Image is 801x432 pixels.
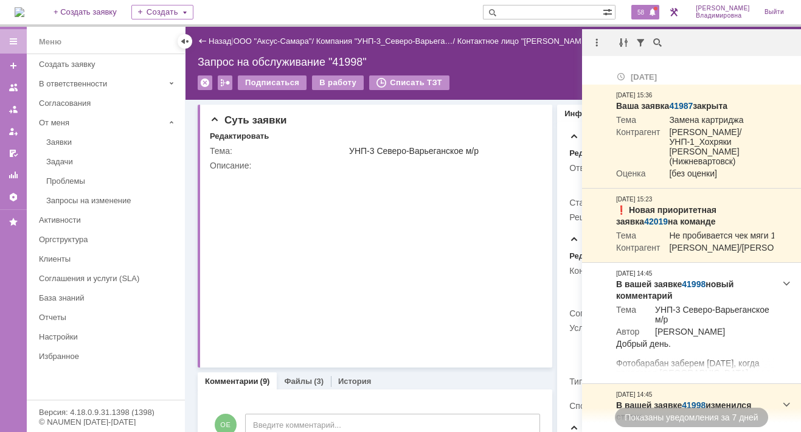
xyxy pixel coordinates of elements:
[34,327,182,346] a: Настройки
[34,94,182,113] a: Согласования
[39,332,178,341] div: Настройки
[39,60,178,69] div: Создать заявку
[646,305,774,327] td: УНП-3 Северо-Варьеганское м/р
[210,161,539,170] div: Описание:
[660,169,774,181] td: [без оценки]
[34,55,182,74] a: Создать заявку
[218,75,232,90] div: Работа с массовостью
[569,251,628,261] div: Редактировать
[178,34,192,49] div: Скрыть меню
[34,230,182,249] a: Оргструктура
[39,313,178,322] div: Отчеты
[616,400,751,421] strong: В вашей заявке изменился статус
[15,7,24,17] img: logo
[660,115,774,127] td: Замена картриджа
[39,293,178,302] div: База знаний
[39,35,61,49] div: Меню
[131,5,193,19] div: Создать
[39,408,173,416] div: Версия: 4.18.0.9.31.1398 (1398)
[696,5,750,12] span: [PERSON_NAME]
[316,37,453,46] a: Компания "УНП-3_Северо-Варьега…
[669,101,693,111] a: 41987
[4,187,23,207] a: Настройки
[4,56,23,75] a: Создать заявку
[314,377,324,386] div: (3)
[616,390,652,400] div: [DATE] 14:45
[615,408,768,427] div: Показаны уведомления за 7 дней
[39,235,178,244] div: Оргструктура
[209,37,231,46] a: Назад
[34,211,182,229] a: Активности
[616,269,652,279] div: [DATE] 14:45
[349,146,537,156] div: УНП-3 Северо-Варьеганское м/р
[589,35,604,50] div: Действия с уведомлениями
[616,195,652,204] div: [DATE] 15:23
[634,8,648,16] span: 58
[4,78,23,97] a: Заявки на командах
[682,279,706,289] a: 41998
[316,37,457,46] div: /
[205,377,258,386] a: Комментарии
[682,400,706,410] a: 41998
[779,276,794,291] div: Развернуть
[616,279,733,300] strong: В вашей заявке новый комментарий
[39,254,178,263] div: Клиенты
[39,118,164,127] div: От меня
[457,37,602,46] div: /
[696,12,750,19] span: Владимировна
[41,172,182,190] a: Проблемы
[41,133,182,152] a: Заявки
[46,176,178,186] div: Проблемы
[616,231,660,243] td: Тема
[569,401,706,411] div: Способ обращения:
[210,114,286,126] span: Суть заявки
[15,7,24,17] a: Перейти на домашнюю страницу
[616,71,774,82] div: [DATE]
[616,169,660,181] td: Оценка
[234,37,316,46] div: /
[284,377,312,386] a: Файлы
[616,327,646,339] td: Автор
[616,243,660,255] td: Контрагент
[34,269,182,288] a: Соглашения и услуги (SLA)
[569,131,619,143] span: Статус
[646,327,774,339] td: [PERSON_NAME]
[34,288,182,307] a: База знаний
[569,323,706,333] div: Услуга:
[39,99,178,108] div: Согласования
[779,397,794,412] div: Развернуть
[650,35,665,50] div: Поиск по тексту
[616,91,652,100] div: [DATE] 15:36
[616,305,646,327] td: Тема
[39,79,164,88] div: В ответственности
[34,249,182,268] a: Клиенты
[234,37,312,46] a: ООО "Аксус-Самара"
[260,377,270,386] div: (9)
[46,138,178,147] div: Заявки
[569,234,651,246] span: Информация
[338,377,371,386] a: История
[210,131,269,141] div: Редактировать
[603,5,615,17] span: Расширенный поиск
[231,36,233,45] div: |
[564,109,615,118] a: Информация
[616,205,716,226] strong: ❗️ Новая приоритетная заявка на команде
[39,352,164,361] div: Избранное
[41,152,182,171] a: Задачи
[569,266,706,276] div: Контрагент:
[46,157,178,166] div: Задачи
[46,196,178,205] div: Запросы на изменение
[4,144,23,163] a: Мои согласования
[616,115,660,127] td: Тема
[569,377,706,386] div: Тип заявки:
[660,127,774,169] td: [PERSON_NAME]/УНП-1_Хохряки [PERSON_NAME] (Нижневартовск)
[198,75,212,90] div: Удалить
[569,308,706,318] div: Соглашение:
[569,198,706,207] div: Статус:
[569,212,706,222] div: Решить до:
[210,146,347,156] div: Тема:
[569,163,706,173] div: Ответственный:
[4,122,23,141] a: Мои заявки
[39,215,178,225] div: Активности
[633,35,648,50] div: Фильтрация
